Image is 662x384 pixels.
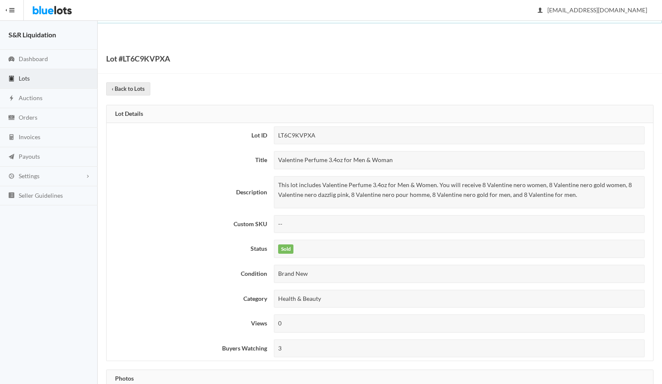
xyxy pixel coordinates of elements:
[278,244,293,254] label: Sold
[7,114,16,122] ion-icon: cash
[107,105,653,123] div: Lot Details
[107,311,270,336] th: Views
[7,95,16,103] ion-icon: flash
[19,75,30,82] span: Lots
[8,31,56,39] strong: S&R Liquidation
[106,52,170,65] h1: Lot #LT6C9KVPXA
[107,336,270,361] th: Buyers Watching
[7,56,16,64] ion-icon: speedometer
[278,180,640,199] p: This lot includes Valentine Perfume 3.4oz for Men & Women. You will receive 8 Valentine nero wome...
[19,55,48,62] span: Dashboard
[19,114,37,121] span: Orders
[7,153,16,161] ion-icon: paper plane
[7,134,16,142] ion-icon: calculator
[7,173,16,181] ion-icon: cog
[7,75,16,83] ion-icon: clipboard
[107,148,270,173] th: Title
[19,133,40,140] span: Invoices
[107,261,270,286] th: Condition
[274,215,645,233] div: --
[274,126,645,145] div: LT6C9KVPXA
[106,82,150,95] a: ‹ Back to Lots
[536,7,544,15] ion-icon: person
[107,236,270,261] th: Status
[274,314,645,333] div: 0
[19,94,42,101] span: Auctions
[7,192,16,200] ion-icon: list box
[274,290,645,308] div: Health & Beauty
[538,6,647,14] span: [EMAIL_ADDRESS][DOMAIN_NAME]
[274,339,645,358] div: 3
[107,123,270,148] th: Lot ID
[274,265,645,283] div: Brand New
[107,286,270,311] th: Category
[107,173,270,212] th: Description
[274,151,645,169] div: Valentine Perfume 3.4oz for Men & Woman
[19,192,63,199] span: Seller Guidelines
[19,172,39,179] span: Settings
[19,153,40,160] span: Payouts
[107,212,270,237] th: Custom SKU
